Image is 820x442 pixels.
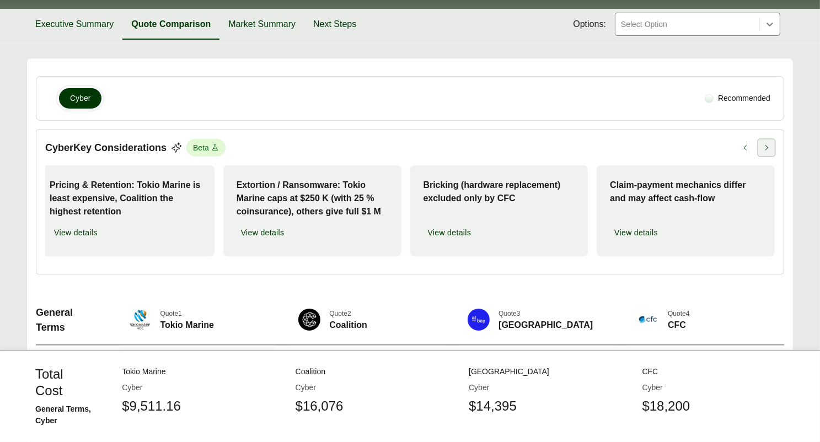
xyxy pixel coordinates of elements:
span: View details [614,227,658,239]
div: $9,511.16 [129,418,163,429]
span: Cyber [70,93,90,104]
img: Coalition-Logo [298,309,320,331]
button: View details [610,223,662,243]
span: Quote 2 [329,309,367,319]
span: CFC [668,319,689,332]
p: Claim-payment mechanics differ and may affect cash-flow [610,179,762,205]
button: Executive Summary [26,9,122,40]
div: None [637,357,655,368]
button: Cyber [59,88,101,109]
div: $18,200 [637,418,665,429]
div: Admitted [298,388,329,400]
span: [GEOGRAPHIC_DATA] [499,319,593,332]
button: Quote Comparison [122,9,219,40]
span: Options: [573,18,606,31]
span: View details [428,227,471,239]
div: A++ (Superior) [129,357,180,368]
div: Non-Admitted [468,388,515,400]
div: None [468,357,486,368]
div: Non-Admitted [129,388,176,400]
span: Quote 4 [668,309,689,319]
button: View details [50,223,102,243]
div: None [298,357,317,368]
button: Next Steps [304,9,365,40]
span: Tokio Marine [160,319,214,332]
img: Tokio Marine-Logo [129,309,151,331]
div: $14,395 [468,418,496,429]
span: Coalition [329,319,367,332]
p: Bricking (hardware replacement) excluded only by CFC [424,179,575,205]
span: View details [241,227,285,239]
button: View details [237,223,289,243]
p: Admitted [45,388,75,400]
button: Market Summary [219,9,304,40]
div: Admitted [637,388,667,400]
span: Quote 3 [499,309,593,319]
p: Total Cost [45,418,79,429]
div: Recommended [700,88,775,109]
p: Cyber Key Considerations [45,141,167,155]
p: Extortion / Ransomware: Tokio Marine caps at $250 K (with 25 % coinsurance), others give full $1 M [237,179,388,218]
span: View details [54,227,98,239]
p: Rating [45,357,67,368]
img: At-Bay-Logo [468,309,490,331]
span: Beta [186,139,226,157]
div: General Terms [36,297,107,344]
img: CFC-Logo [637,309,659,331]
span: Quote 1 [160,309,214,319]
div: $16,076 [298,418,326,429]
p: Pricing & Retention: Tokio Marine is least expensive, Coalition the highest retention [50,179,201,218]
button: View details [424,223,476,243]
